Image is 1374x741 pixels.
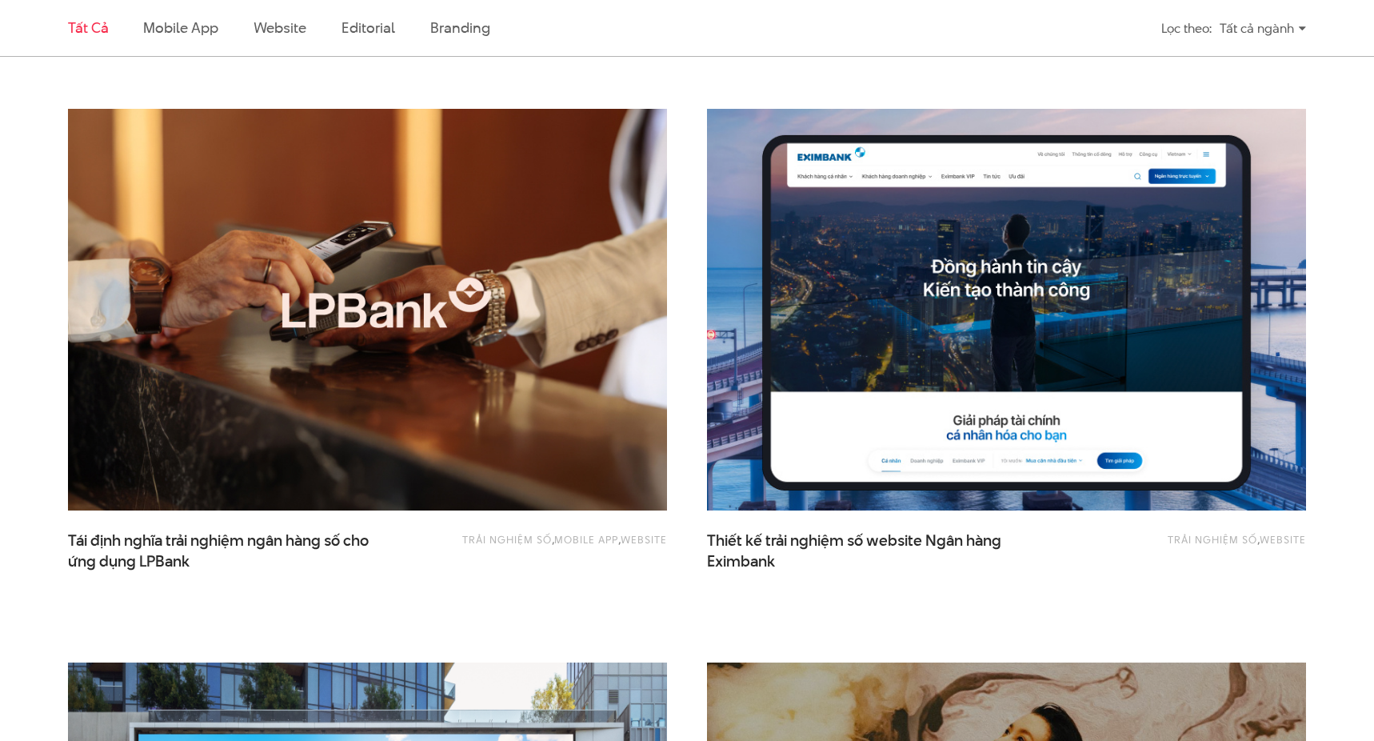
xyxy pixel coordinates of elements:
img: LPBank Thumb [68,109,667,511]
a: Mobile app [143,18,218,38]
span: Tái định nghĩa trải nghiệm ngân hàng số cho [68,531,388,571]
a: Trải nghiệm số [462,532,552,547]
a: Branding [430,18,489,38]
a: Tái định nghĩa trải nghiệm ngân hàng số choứng dụng LPBank [68,531,388,571]
a: Mobile app [554,532,618,547]
div: , [1066,531,1306,563]
div: , , [427,531,667,563]
a: Website [254,18,306,38]
a: Website [1260,532,1306,547]
span: Thiết kế trải nghiệm số website Ngân hàng [707,531,1027,571]
a: Website [621,532,667,547]
a: Trải nghiệm số [1168,532,1257,547]
a: Tất cả [68,18,108,38]
span: Eximbank [707,551,775,572]
div: Tất cả ngành [1220,14,1306,42]
a: Thiết kế trải nghiệm số website Ngân hàngEximbank [707,531,1027,571]
span: ứng dụng LPBank [68,551,190,572]
div: Lọc theo: [1161,14,1212,42]
img: Eximbank Website Portal [677,89,1336,531]
a: Editorial [342,18,395,38]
